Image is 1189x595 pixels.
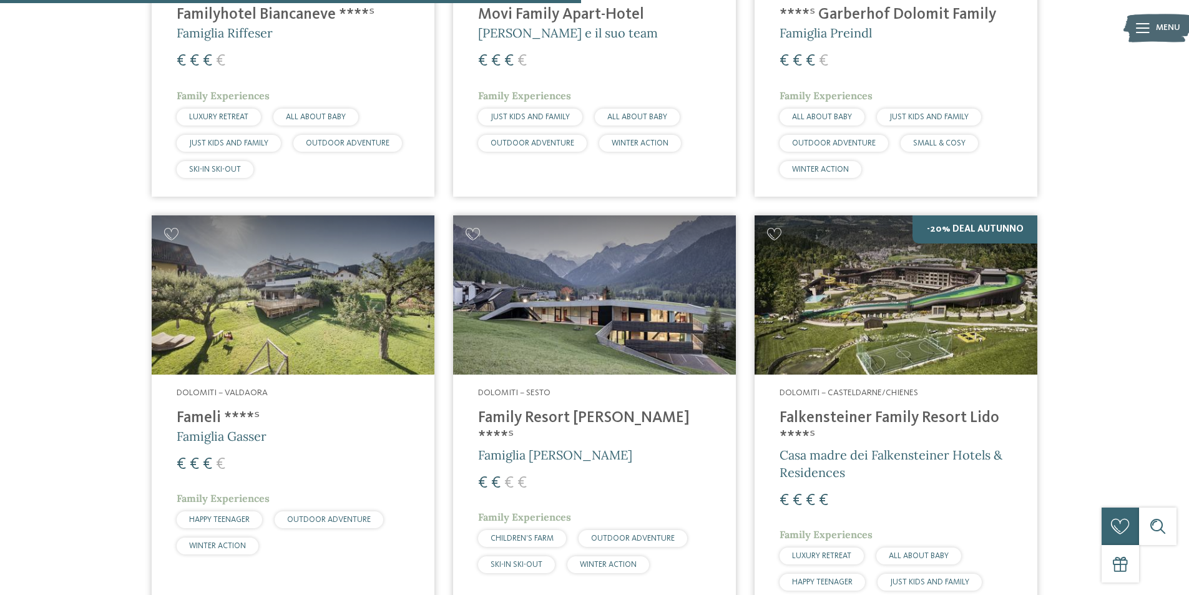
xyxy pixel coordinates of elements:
span: € [491,53,501,69]
span: OUTDOOR ADVENTURE [591,534,675,543]
span: Dolomiti – Sesto [478,388,550,397]
span: WINTER ACTION [580,561,637,569]
span: ALL ABOUT BABY [889,552,949,560]
img: Cercate un hotel per famiglie? Qui troverete solo i migliori! [755,215,1037,375]
span: € [203,53,212,69]
span: € [216,456,225,473]
span: OUTDOOR ADVENTURE [792,139,876,147]
span: JUST KIDS AND FAMILY [491,113,570,121]
span: Dolomiti – Valdaora [177,388,268,397]
span: WINTER ACTION [612,139,668,147]
span: Famiglia Preindl [780,25,872,41]
span: € [819,493,828,509]
span: OUTDOOR ADVENTURE [306,139,389,147]
span: HAPPY TEENAGER [792,578,853,586]
span: HAPPY TEENAGER [189,516,250,524]
span: OUTDOOR ADVENTURE [287,516,371,524]
span: € [780,493,789,509]
img: Cercate un hotel per famiglie? Qui troverete solo i migliori! [152,215,434,375]
span: € [478,475,487,491]
span: Dolomiti – Casteldarne/Chienes [780,388,918,397]
h4: ****ˢ Garberhof Dolomit Family [780,6,1012,24]
span: Family Experiences [780,528,873,541]
span: € [504,475,514,491]
span: € [491,475,501,491]
span: € [203,456,212,473]
span: € [478,53,487,69]
span: CHILDREN’S FARM [491,534,554,543]
span: Famiglia Gasser [177,428,267,444]
span: Famiglia [PERSON_NAME] [478,447,632,463]
span: Famiglia Riffeser [177,25,273,41]
span: JUST KIDS AND FAMILY [890,578,969,586]
span: WINTER ACTION [189,542,246,550]
span: € [819,53,828,69]
span: Casa madre dei Falkensteiner Hotels & Residences [780,447,1002,480]
span: Family Experiences [177,89,270,102]
span: JUST KIDS AND FAMILY [189,139,268,147]
span: € [216,53,225,69]
span: € [190,456,199,473]
span: LUXURY RETREAT [189,113,248,121]
span: Family Experiences [478,511,571,523]
span: ALL ABOUT BABY [607,113,667,121]
span: [PERSON_NAME] e il suo team [478,25,658,41]
span: OUTDOOR ADVENTURE [491,139,574,147]
span: € [780,53,789,69]
span: SMALL & COSY [913,139,966,147]
h4: Movi Family Apart-Hotel [478,6,711,24]
span: SKI-IN SKI-OUT [189,165,241,174]
span: € [177,456,186,473]
span: WINTER ACTION [792,165,849,174]
span: ALL ABOUT BABY [792,113,852,121]
h4: Falkensteiner Family Resort Lido ****ˢ [780,409,1012,446]
img: Family Resort Rainer ****ˢ [453,215,736,375]
span: € [517,475,527,491]
span: € [517,53,527,69]
span: € [793,53,802,69]
span: € [190,53,199,69]
h4: Familyhotel Biancaneve ****ˢ [177,6,409,24]
span: Family Experiences [177,492,270,504]
span: ALL ABOUT BABY [286,113,346,121]
span: € [806,53,815,69]
span: Family Experiences [780,89,873,102]
span: LUXURY RETREAT [792,552,851,560]
span: SKI-IN SKI-OUT [491,561,542,569]
span: € [793,493,802,509]
span: € [806,493,815,509]
span: Family Experiences [478,89,571,102]
span: JUST KIDS AND FAMILY [889,113,969,121]
span: € [177,53,186,69]
span: € [504,53,514,69]
h4: Family Resort [PERSON_NAME] ****ˢ [478,409,711,446]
